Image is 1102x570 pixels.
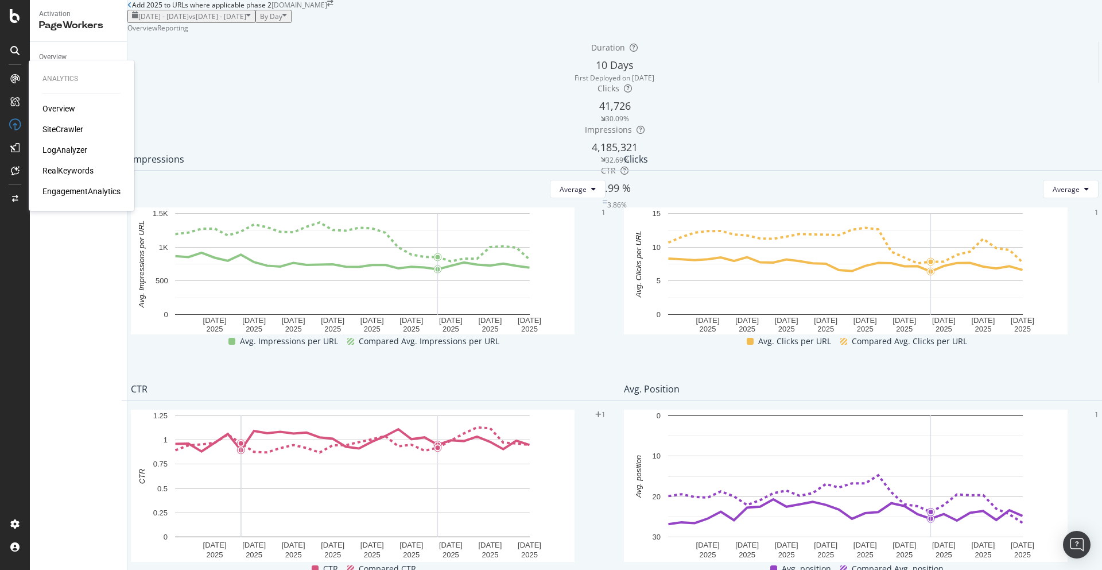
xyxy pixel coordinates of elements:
text: 2025 [739,550,755,559]
text: 0.75 [153,460,168,469]
text: 0.5 [157,484,168,493]
div: Clicks [624,153,648,165]
div: Reporting [157,23,188,33]
text: [DATE] [735,541,759,549]
text: [DATE] [1011,316,1034,325]
div: PageWorkers [39,19,118,32]
text: 2025 [700,550,716,559]
span: 10 Days [596,58,634,72]
div: Overview [39,51,67,63]
button: Average [1043,180,1099,198]
span: Duration [591,42,625,53]
text: 2025 [975,550,991,559]
text: 1.5K [153,209,168,218]
span: Avg. Clicks per URL [758,334,831,348]
text: 15 [653,209,661,218]
text: [DATE] [439,541,463,549]
text: 1 [164,436,168,445]
text: [DATE] [518,316,541,325]
text: 2025 [521,325,538,334]
text: [DATE] [360,316,384,325]
text: [DATE] [932,541,956,549]
div: 30.09% [606,114,629,124]
text: 2025 [207,550,223,559]
div: Impressions [131,153,184,165]
span: 4,185,321 [592,140,638,154]
a: Click to go back [127,2,132,9]
text: [DATE] [735,316,759,325]
button: [DATE] - [DATE]vs[DATE] - [DATE] [127,10,255,23]
text: 2025 [739,325,755,334]
text: 2025 [857,325,874,334]
span: vs [DATE] - [DATE] [189,11,246,21]
div: EngagementAnalytics [42,186,121,197]
text: 2025 [936,325,952,334]
div: SiteCrawler [42,124,83,135]
text: [DATE] [775,316,798,325]
div: 1 [602,410,606,419]
text: 0 [164,310,168,319]
text: 0 [657,310,661,319]
span: Average [1053,184,1080,194]
text: [DATE] [282,541,305,549]
text: 2025 [1014,325,1031,334]
text: [DATE] [814,316,837,325]
text: [DATE] [321,541,344,549]
text: [DATE] [932,316,956,325]
text: 2025 [936,550,952,559]
svg: A chart. [624,207,1068,334]
text: 500 [156,277,168,286]
text: 2025 [482,550,498,559]
text: [DATE] [360,541,384,549]
button: By Day [255,10,292,23]
span: Average [560,184,587,194]
text: 2025 [817,325,834,334]
a: Overview [39,51,119,63]
div: A chart. [131,410,575,562]
text: 10 [653,452,661,461]
text: Avg. Clicks per URL [634,231,643,298]
text: [DATE] [853,316,877,325]
text: [DATE] [696,541,720,549]
span: [DATE] - [DATE] [138,11,189,21]
text: [DATE] [478,541,502,549]
text: 2025 [324,325,341,334]
div: Open Intercom Messenger [1063,531,1091,559]
text: 2025 [324,550,341,559]
div: Activation [39,9,118,19]
div: RealKeywords [42,165,94,176]
text: 2025 [246,325,262,334]
div: 1 [602,207,606,217]
text: CTR [138,469,146,484]
text: 2025 [364,325,381,334]
text: 2025 [207,325,223,334]
text: 20 [653,492,661,501]
text: 2025 [778,325,795,334]
text: 2025 [857,550,874,559]
div: LogAnalyzer [42,144,87,156]
span: Compared Avg. Clicks per URL [852,334,967,348]
text: [DATE] [203,316,227,325]
text: 2025 [285,325,302,334]
text: 2025 [403,325,420,334]
span: 41,726 [599,99,631,113]
text: [DATE] [696,316,720,325]
text: 1.25 [153,411,168,420]
text: [DATE] [321,316,344,325]
span: Avg. Impressions per URL [240,334,338,348]
div: 1 [1095,207,1099,217]
text: 2025 [285,550,302,559]
text: [DATE] [242,541,266,549]
text: [DATE] [399,316,423,325]
text: 1K [159,243,168,252]
a: Overview [42,103,75,114]
svg: A chart. [624,410,1068,562]
svg: A chart. [131,207,575,334]
text: [DATE] [971,541,995,549]
text: [DATE] [439,316,463,325]
text: [DATE] [242,316,266,325]
div: Avg. position [624,383,680,395]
